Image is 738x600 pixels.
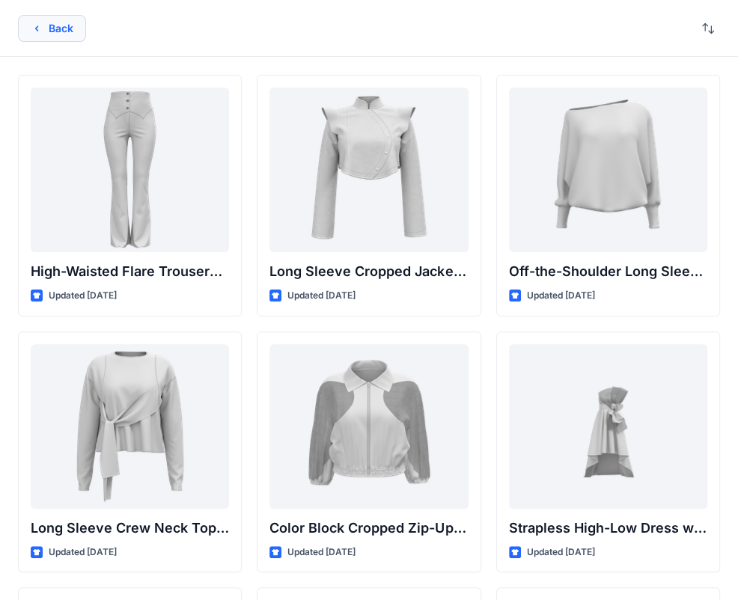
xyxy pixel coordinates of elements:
[287,545,356,560] p: Updated [DATE]
[269,518,468,539] p: Color Block Cropped Zip-Up Jacket with Sheer Sleeves
[269,88,468,252] a: Long Sleeve Cropped Jacket with Mandarin Collar and Shoulder Detail
[269,344,468,509] a: Color Block Cropped Zip-Up Jacket with Sheer Sleeves
[509,88,707,252] a: Off-the-Shoulder Long Sleeve Top
[18,15,86,42] button: Back
[509,518,707,539] p: Strapless High-Low Dress with Side Bow Detail
[31,518,229,539] p: Long Sleeve Crew Neck Top with Asymmetrical Tie Detail
[31,261,229,282] p: High-Waisted Flare Trousers with Button Detail
[269,261,468,282] p: Long Sleeve Cropped Jacket with Mandarin Collar and Shoulder Detail
[49,288,117,304] p: Updated [DATE]
[31,88,229,252] a: High-Waisted Flare Trousers with Button Detail
[49,545,117,560] p: Updated [DATE]
[527,288,595,304] p: Updated [DATE]
[31,344,229,509] a: Long Sleeve Crew Neck Top with Asymmetrical Tie Detail
[509,261,707,282] p: Off-the-Shoulder Long Sleeve Top
[527,545,595,560] p: Updated [DATE]
[287,288,356,304] p: Updated [DATE]
[509,344,707,509] a: Strapless High-Low Dress with Side Bow Detail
